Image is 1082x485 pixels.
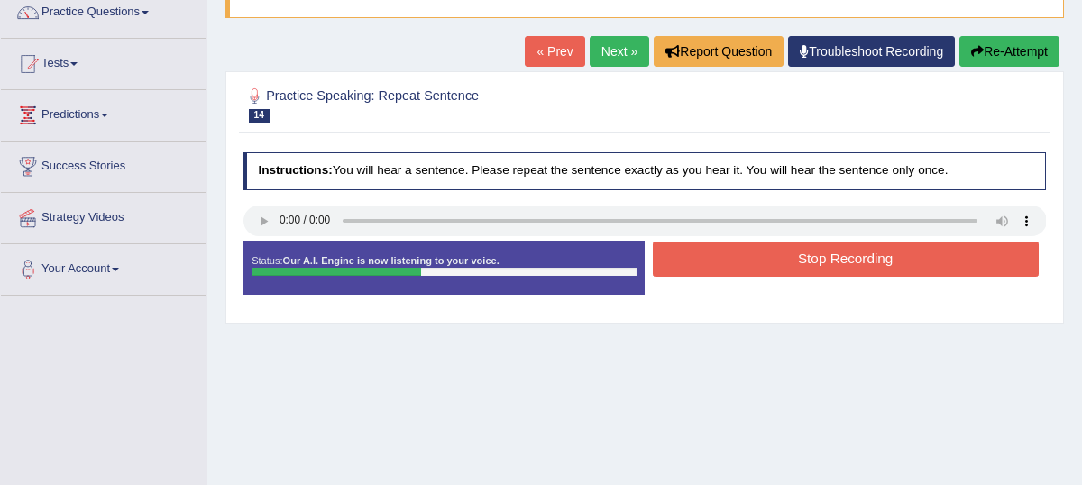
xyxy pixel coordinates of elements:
a: « Prev [525,36,584,67]
button: Re-Attempt [959,36,1059,67]
b: Instructions: [258,163,332,177]
a: Success Stories [1,142,206,187]
a: Your Account [1,244,206,289]
a: Predictions [1,90,206,135]
a: Strategy Videos [1,193,206,238]
h2: Practice Speaking: Repeat Sentence [243,85,741,123]
button: Report Question [654,36,784,67]
span: 14 [249,109,270,123]
a: Tests [1,39,206,84]
strong: Our A.I. Engine is now listening to your voice. [283,255,500,266]
a: Next » [590,36,649,67]
button: Stop Recording [653,242,1039,277]
a: Troubleshoot Recording [788,36,955,67]
h4: You will hear a sentence. Please repeat the sentence exactly as you hear it. You will hear the se... [243,152,1047,190]
div: Status: [243,241,645,295]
